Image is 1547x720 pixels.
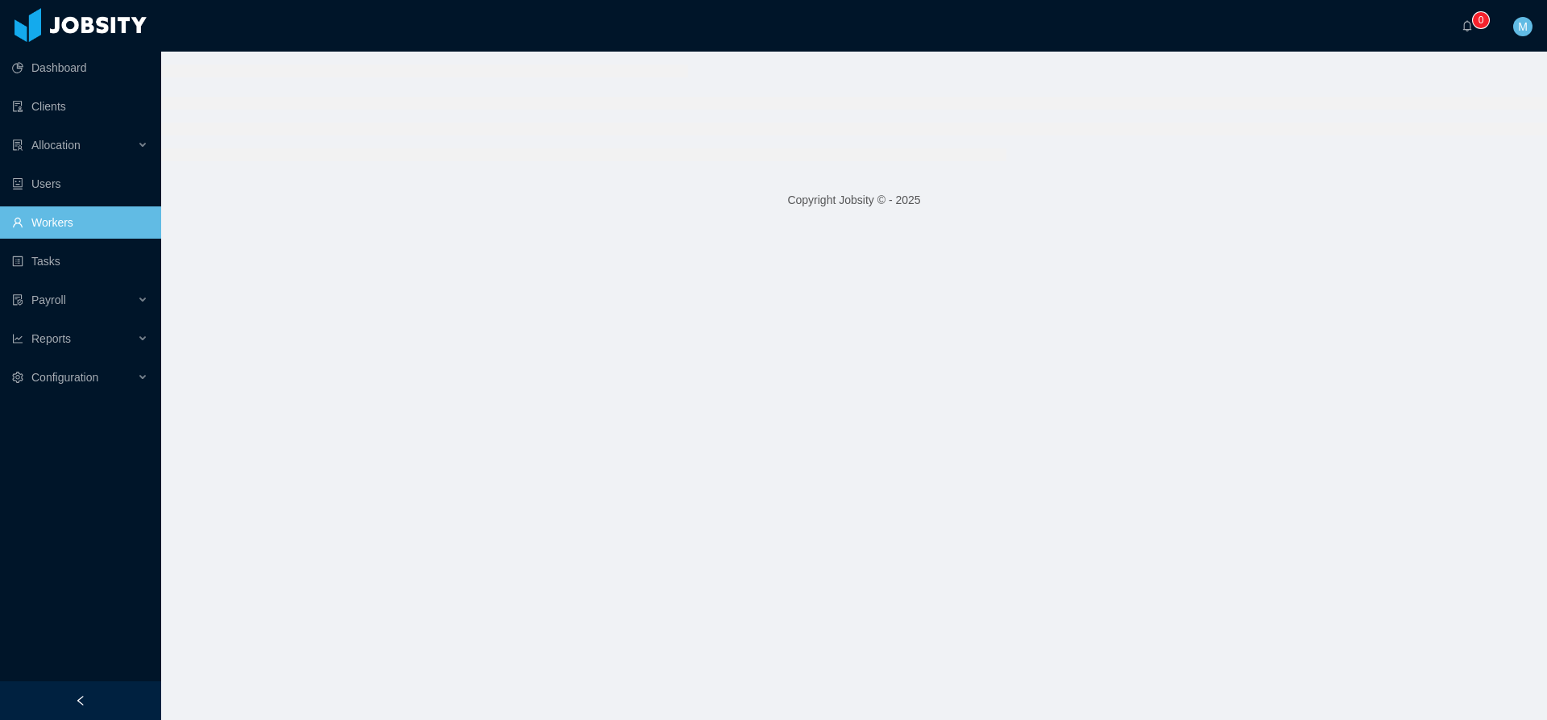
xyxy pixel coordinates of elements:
i: icon: file-protect [12,294,23,306]
span: Payroll [31,293,66,306]
footer: Copyright Jobsity © - 2025 [161,173,1547,228]
span: Reports [31,332,71,345]
i: icon: solution [12,139,23,151]
a: icon: robotUsers [12,168,148,200]
a: icon: userWorkers [12,206,148,239]
span: M [1518,17,1528,36]
sup: 0 [1473,12,1489,28]
span: Configuration [31,371,98,384]
a: icon: pie-chartDashboard [12,52,148,84]
span: Allocation [31,139,81,152]
i: icon: setting [12,372,23,383]
a: icon: auditClients [12,90,148,123]
i: icon: line-chart [12,333,23,344]
a: icon: profileTasks [12,245,148,277]
i: icon: bell [1462,20,1473,31]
